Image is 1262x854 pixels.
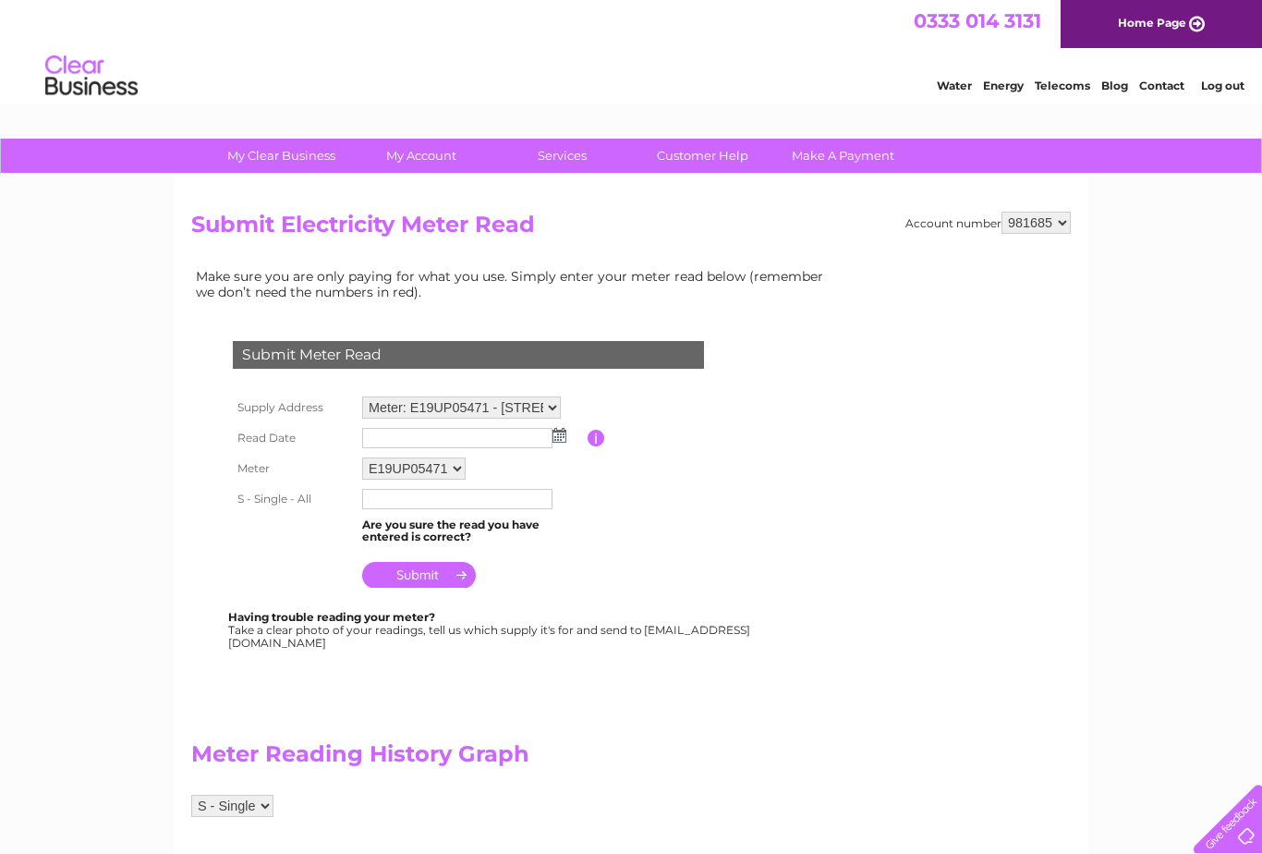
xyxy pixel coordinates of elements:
h2: Meter Reading History Graph [191,741,838,776]
a: Energy [983,79,1024,92]
a: Water [937,79,972,92]
a: My Clear Business [205,139,358,173]
a: Services [486,139,638,173]
td: Are you sure the read you have entered is correct? [358,514,588,549]
input: Information [588,430,605,446]
th: Read Date [228,423,358,453]
div: Submit Meter Read [233,341,704,369]
a: Customer Help [626,139,779,173]
a: My Account [346,139,498,173]
a: Contact [1139,79,1184,92]
td: Make sure you are only paying for what you use. Simply enter your meter read below (remember we d... [191,264,838,303]
h2: Submit Electricity Meter Read [191,212,1071,247]
input: Submit [362,562,476,588]
div: Clear Business is a trading name of Verastar Limited (registered in [GEOGRAPHIC_DATA] No. 3667643... [196,10,1069,90]
img: logo.png [44,48,139,104]
a: Log out [1201,79,1244,92]
div: Account number [905,212,1071,234]
img: ... [552,428,566,443]
a: Make A Payment [767,139,919,173]
th: S - Single - All [228,484,358,514]
div: Take a clear photo of your readings, tell us which supply it's for and send to [EMAIL_ADDRESS][DO... [228,611,753,649]
b: Having trouble reading your meter? [228,610,435,624]
a: 0333 014 3131 [914,9,1041,32]
a: Telecoms [1035,79,1090,92]
a: Blog [1101,79,1128,92]
th: Supply Address [228,392,358,423]
th: Meter [228,453,358,484]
